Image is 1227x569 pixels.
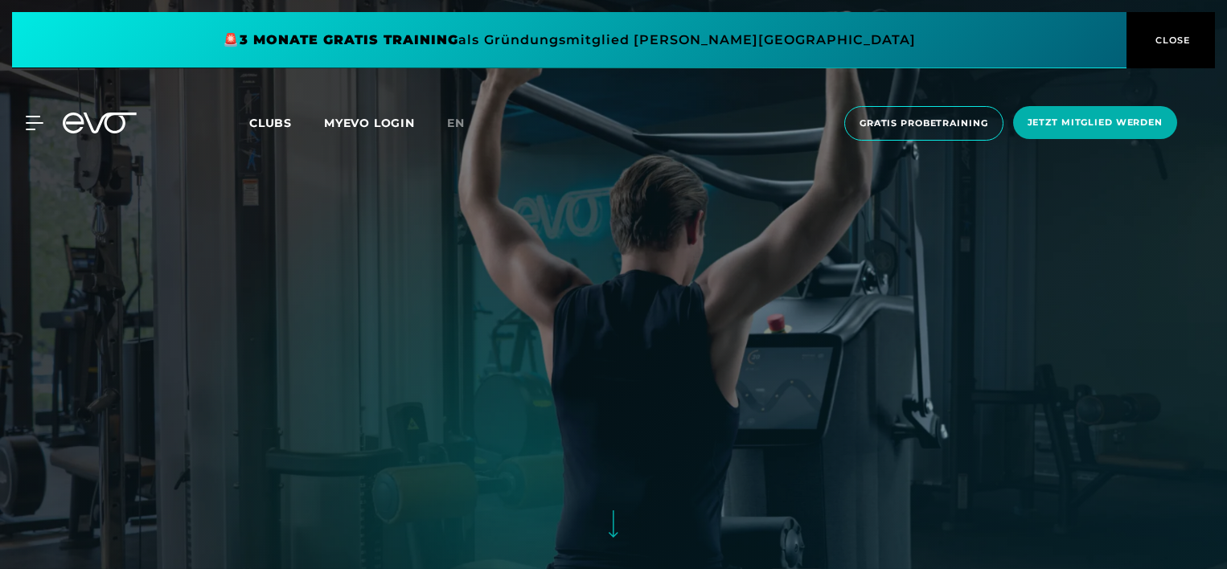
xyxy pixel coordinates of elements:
[1008,106,1182,141] a: Jetzt Mitglied werden
[1028,116,1163,129] span: Jetzt Mitglied werden
[249,115,324,130] a: Clubs
[1151,33,1191,47] span: CLOSE
[249,116,292,130] span: Clubs
[839,106,1008,141] a: Gratis Probetraining
[324,116,415,130] a: MYEVO LOGIN
[447,116,465,130] span: en
[860,117,988,130] span: Gratis Probetraining
[447,114,484,133] a: en
[1126,12,1215,68] button: CLOSE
